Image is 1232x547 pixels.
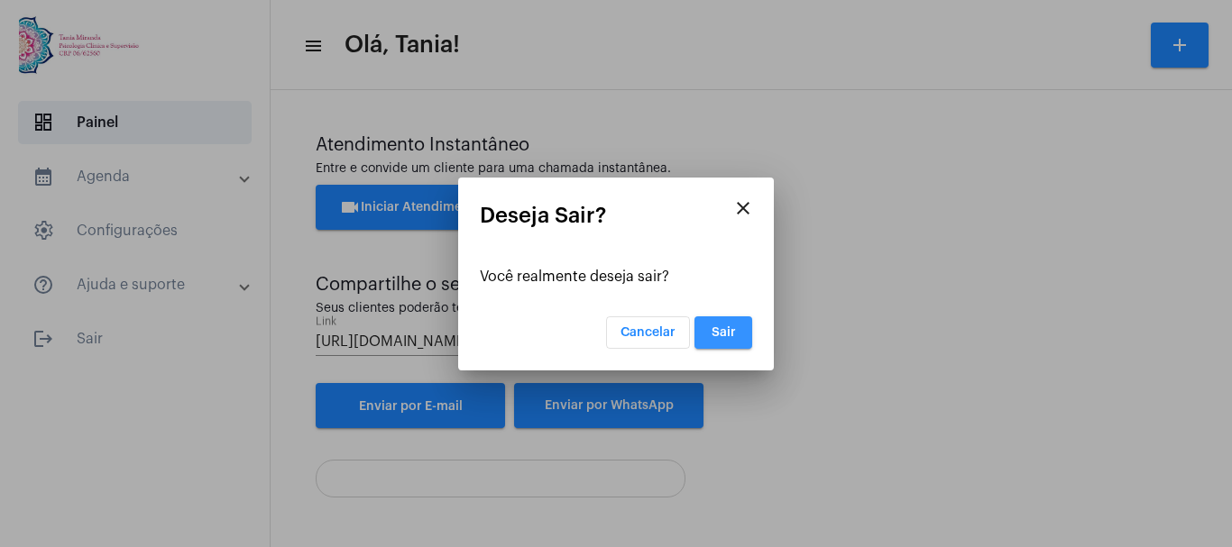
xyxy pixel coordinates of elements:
span: Sair [712,326,736,339]
mat-card-title: Deseja Sair? [480,204,752,227]
button: Cancelar [606,316,690,349]
button: Sair [694,316,752,349]
span: Cancelar [621,326,676,339]
div: Você realmente deseja sair? [480,269,752,285]
mat-icon: close [732,197,754,219]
